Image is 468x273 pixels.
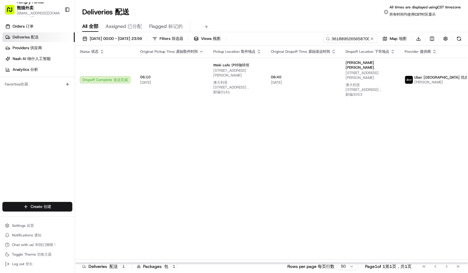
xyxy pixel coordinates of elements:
[176,49,198,54] span: 原始取件时间
[20,82,28,87] span: 收藏
[27,223,34,228] span: 设置
[171,264,177,269] div: 1
[50,93,52,98] span: •
[127,23,142,29] span: 已分配
[137,263,177,269] div: Packages
[93,77,109,84] button: See all
[213,68,261,97] span: [STREET_ADDRESS][PERSON_NAME]
[346,70,395,99] span: [STREET_ADDRESS][PERSON_NAME]
[27,57,98,63] div: Start new chat
[164,264,168,269] span: 包
[399,36,406,41] span: 地图
[20,109,22,114] span: •
[346,65,374,70] span: [PERSON_NAME]
[140,49,198,54] span: Original Pickup Time
[30,67,38,72] span: 分析
[365,263,412,269] div: Page 1 of 1
[2,22,75,31] a: Orders 订单
[34,233,41,238] span: 通知
[405,49,431,54] span: Provider
[13,67,38,72] span: Analytics
[35,242,57,247] span: 和我们聊聊！
[6,57,17,68] img: 1736555255976-a54dd68f-1ca7-489b-9aae-adbdc363a1c4
[160,36,183,41] span: Filters
[12,223,34,228] span: Settings
[60,149,73,153] span: Pylon
[389,12,436,17] span: 所有时间均使用CST时区显示
[6,87,16,97] img: Bea Lacdao
[12,242,57,247] span: Chat with us!
[420,49,431,54] span: 提供商
[31,34,39,40] span: 配送
[51,135,55,139] div: 💻
[271,75,336,79] span: 06:40
[27,56,51,61] span: 纳什人工智能
[53,93,67,98] span: 8月19日
[346,82,382,97] span: 澳大利亚[STREET_ADDRESS]，邮编3053
[13,45,42,51] span: Providers
[91,49,98,54] span: 状态
[2,241,72,249] button: Chat with us! 和我们聊聊！
[106,23,142,30] span: Assigned
[241,49,255,54] span: 取件地点
[2,231,72,239] button: Notifications 通知
[2,32,75,42] a: Deliveries 配送
[149,23,183,30] span: Flagged
[6,135,11,139] div: 📗
[120,264,127,269] div: 1
[271,49,330,54] span: Original Dropoff Time
[150,34,186,43] button: Filters 筛选器
[12,262,33,266] span: Log out
[115,7,129,17] span: 配送
[2,54,75,64] a: Nash AI 纳什人工智能
[23,109,37,114] span: 8月15日
[17,11,60,20] span: [EMAIL_ADDRESS][DOMAIN_NAME]
[27,63,82,68] div: We're available if you need us!
[57,134,96,140] span: API Documentation
[168,23,183,29] span: 标记的
[231,63,249,67] span: 伊特咖啡馆
[12,252,52,257] span: Toggle Theme
[13,24,34,29] span: Orders
[102,59,109,66] button: Start new chat
[2,260,72,268] button: Log out 登出
[16,39,99,45] input: Clear
[80,49,98,54] span: Status
[2,202,72,211] button: Create 创建
[455,34,463,43] button: Refresh
[13,34,39,40] span: Deliveries
[6,78,40,83] div: Past conversations
[12,134,46,140] span: Knowledge Base
[17,5,34,10] span: 熊猫外卖
[48,132,99,142] a: 💻API Documentation
[37,252,52,257] span: 切换主题
[109,264,118,269] span: 配送
[2,79,72,89] div: Favorites
[405,76,413,84] img: uber-new-logo.jpeg
[271,80,336,85] span: [DATE]
[213,49,255,54] span: Pickup Location
[172,36,183,41] span: 筛选器
[308,49,330,54] span: 原始送达时间
[19,93,49,98] span: [PERSON_NAME]
[318,264,334,269] span: 每页行数
[82,263,127,269] div: Deliveries
[82,7,129,17] h1: Deliveries
[43,204,51,209] span: 创建
[191,34,223,43] button: Views 视图
[380,34,409,43] button: Map 地图
[13,56,51,61] span: Nash AI
[13,57,23,68] img: 1753817452368-0c19585d-7be3-40d9-9a41-2dc781b3d1eb
[25,262,33,266] span: 登出
[2,65,75,74] a: Analytics 分析
[2,43,75,53] a: Providers 供应商
[2,250,72,259] button: Toggle Theme 切换主题
[31,204,51,209] span: Create
[89,23,98,29] span: 全部
[12,233,41,238] span: Notifications
[42,148,73,153] a: Powered byPylon
[213,63,249,67] span: Itteki cafe
[213,80,250,94] span: 澳大利亚[STREET_ADDRESS]，邮编3141
[12,93,17,98] img: 1736555255976-a54dd68f-1ca7-489b-9aae-adbdc363a1c4
[4,132,48,142] a: 📗Knowledge Base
